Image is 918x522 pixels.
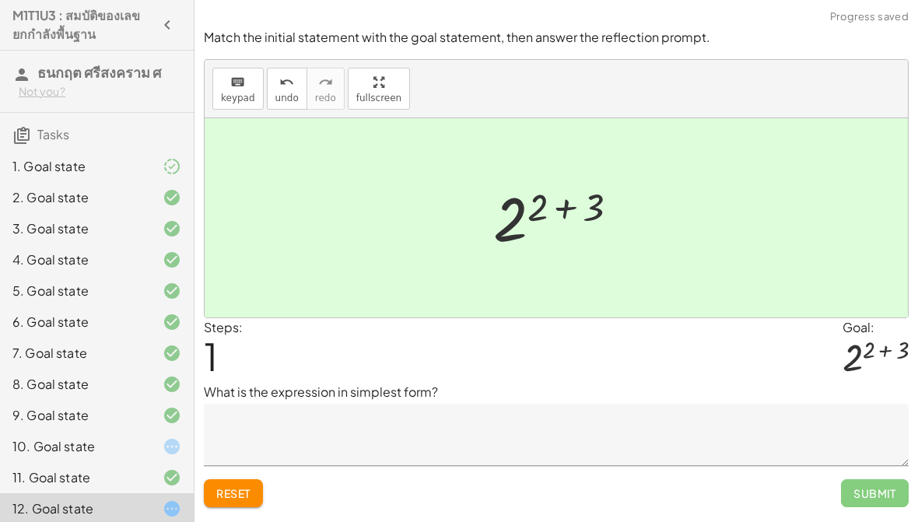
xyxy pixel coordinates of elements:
[163,468,181,487] i: Task finished and correct.
[216,486,251,500] span: Reset
[12,313,138,331] div: 6. Goal state
[163,250,181,269] i: Task finished and correct.
[12,250,138,269] div: 4. Goal state
[279,73,294,92] i: undo
[12,437,138,456] div: 10. Goal state
[315,93,336,103] span: redo
[12,468,138,487] div: 11. Goal state
[163,188,181,207] i: Task finished and correct.
[230,73,245,92] i: keyboard
[307,68,345,110] button: redoredo
[212,68,264,110] button: keyboardkeypad
[843,318,909,337] div: Goal:
[12,219,138,238] div: 3. Goal state
[221,93,255,103] span: keypad
[356,93,401,103] span: fullscreen
[275,93,299,103] span: undo
[12,6,153,44] h4: M1T1U3 : สมบัติของเลขยกกำลังพื้นฐาน
[163,157,181,176] i: Task finished and part of it marked as correct.
[163,437,181,456] i: Task started.
[37,126,69,142] span: Tasks
[12,375,138,394] div: 8. Goal state
[204,479,263,507] button: Reset
[163,344,181,363] i: Task finished and correct.
[12,344,138,363] div: 7. Goal state
[12,188,138,207] div: 2. Goal state
[204,319,243,335] label: Steps:
[163,219,181,238] i: Task finished and correct.
[318,73,333,92] i: redo
[267,68,307,110] button: undoundo
[204,29,909,47] p: Match the initial statement with the goal statement, then answer the reflection prompt.
[163,313,181,331] i: Task finished and correct.
[204,383,909,401] p: What is the expression in simplest form?
[37,63,161,81] span: ธนกฤต ศรีสงคราม ศ
[12,157,138,176] div: 1. Goal state
[163,406,181,425] i: Task finished and correct.
[12,282,138,300] div: 5. Goal state
[19,84,181,100] div: Not you?
[12,499,138,518] div: 12. Goal state
[12,406,138,425] div: 9. Goal state
[348,68,410,110] button: fullscreen
[163,499,181,518] i: Task started.
[204,332,218,380] span: 1
[830,9,909,25] span: Progress saved
[163,282,181,300] i: Task finished and correct.
[163,375,181,394] i: Task finished and correct.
